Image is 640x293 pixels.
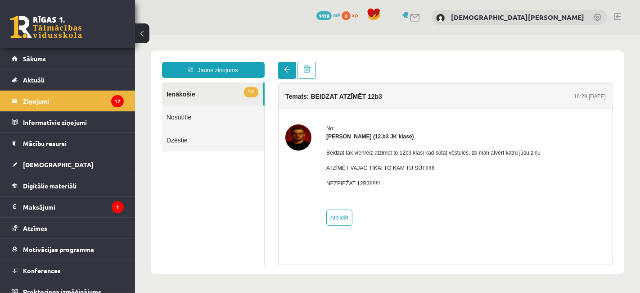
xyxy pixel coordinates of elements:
[27,27,130,43] a: Jauns ziņojums
[342,11,362,18] a: 0 xp
[23,266,61,275] span: Konferences
[333,11,340,18] span: mP
[23,55,46,63] span: Sākums
[439,58,471,66] div: 16:29 [DATE]
[12,260,124,281] a: Konferences
[352,11,358,18] span: xp
[191,114,406,122] p: Beidzat tak vienreiz atzimet to 12b3 klasi kad sūtat vēstules, zb man atvērt katru jūsu ziņu
[12,197,124,217] a: Maksājumi1
[23,224,47,232] span: Atzīmes
[436,14,445,23] img: Kristiāna Ustiņenkova
[12,154,124,175] a: [DEMOGRAPHIC_DATA]
[12,91,124,111] a: Ziņojumi17
[191,175,217,191] a: Atbildēt
[191,145,406,153] p: NEZPIEŽAT 12B3!!!!!!!
[12,218,124,238] a: Atzīmes
[23,139,67,147] span: Mācību resursi
[23,76,45,84] span: Aktuāli
[10,16,82,38] a: Rīgas 1. Tālmācības vidusskola
[12,69,124,90] a: Aktuāli
[23,91,124,111] legend: Ziņojumi
[112,201,124,213] i: 1
[23,197,124,217] legend: Maksājumi
[191,90,406,98] div: No:
[316,11,340,18] a: 1418 mP
[316,11,332,20] span: 1418
[23,182,77,190] span: Digitālie materiāli
[150,58,247,65] h4: Temats: BEIDZAT ATZĪMĒT 12b3
[191,99,279,105] strong: [PERSON_NAME] (12.b3 JK klase)
[150,90,176,116] img: Artūrs Valgers
[12,48,124,69] a: Sākums
[12,175,124,196] a: Digitālie materiāli
[12,133,124,154] a: Mācību resursi
[12,239,124,260] a: Motivācijas programma
[451,13,584,22] a: [DEMOGRAPHIC_DATA][PERSON_NAME]
[342,11,351,20] span: 0
[27,71,129,94] a: Nosūtītie
[191,129,406,137] p: ATZĪMĒT VAJAG TIKAI TO KAM TU SŪTI!!!!!
[27,48,128,71] a: 13Ienākošie
[12,112,124,133] a: Informatīvie ziņojumi
[23,245,94,253] span: Motivācijas programma
[109,52,123,63] span: 13
[111,95,124,107] i: 17
[23,112,124,133] legend: Informatīvie ziņojumi
[23,160,94,169] span: [DEMOGRAPHIC_DATA]
[27,94,129,117] a: Dzēstie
